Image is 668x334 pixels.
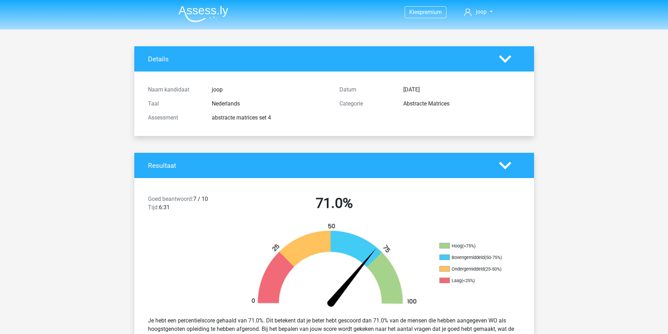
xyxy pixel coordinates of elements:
li: Bovengemiddeld [439,254,510,261]
li: Laag [439,278,510,284]
div: Nederlands [207,100,334,108]
div: Naam kandidaat [143,86,207,94]
div: Datum [334,86,398,94]
div: (>75%) [462,243,475,248]
div: (25-50%) [484,266,501,272]
div: 7 / 10 6:31 [143,195,238,214]
div: abstracte matrices set 4 [207,114,334,122]
div: Taal [143,100,207,108]
img: Assessly [178,6,228,22]
span: Goed beantwoord: [148,196,193,202]
h4: Details [148,55,488,63]
h4: Resultaat [148,162,488,170]
span: premium [420,9,442,15]
span: joop [476,8,487,15]
div: joop [207,86,334,94]
img: 71.f4aefee710bb.png [239,223,429,311]
div: Abstracte Matrices [398,100,526,108]
a: joop [461,8,495,16]
div: (<25%) [461,278,475,283]
a: Kiespremium [405,7,446,17]
div: Categorie [334,100,398,108]
li: Ondergemiddeld [439,266,510,272]
div: (50-75%) [485,255,502,260]
span: Kies [409,9,420,15]
h2: 71.0% [244,195,425,212]
li: Hoog [439,243,510,249]
div: [DATE] [398,86,526,94]
div: Assessment [143,114,207,122]
span: Tijd: [148,204,159,211]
